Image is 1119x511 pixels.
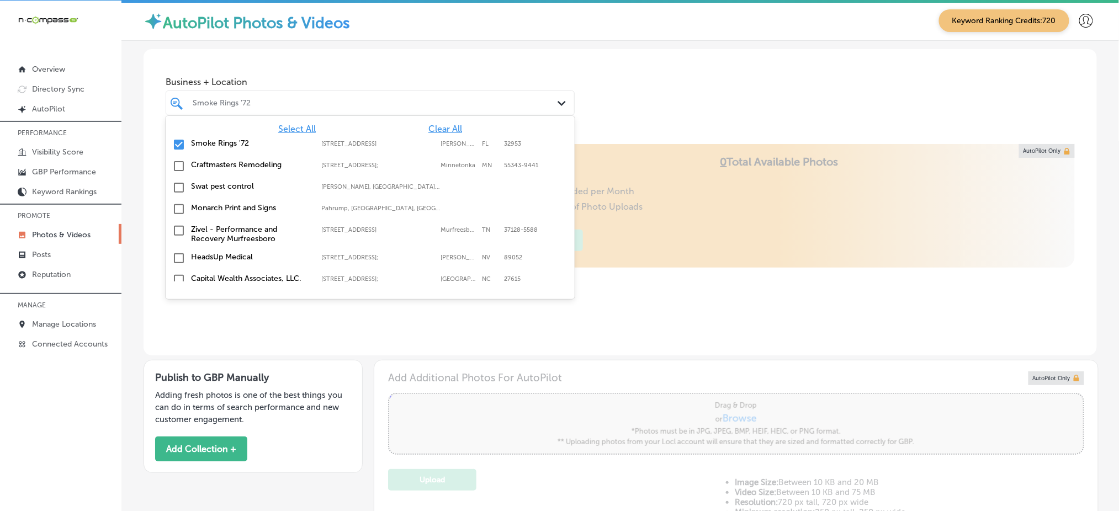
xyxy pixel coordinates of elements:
label: Smoke Rings '72 [191,139,310,148]
label: 55343-9441 [504,162,538,169]
label: Merritt Island [441,140,476,147]
label: 89052 [504,254,522,261]
label: 2610 W Horizon Ridge Pkwy #103; [321,254,435,261]
label: Henderson [441,254,476,261]
label: Murfreesboro [441,226,476,233]
img: 660ab0bf-5cc7-4cb8-ba1c-48b5ae0f18e60NCTV_CLogo_TV_Black_-500x88.png [18,15,78,25]
label: HeadsUp Medical [191,252,310,262]
button: Add Collection + [155,437,247,461]
label: FL [482,140,498,147]
label: Capital Wealth Associates, LLC. [191,274,310,283]
span: Clear All [428,124,462,134]
label: Swat pest control [191,182,310,191]
p: Overview [32,65,65,74]
p: Photos & Videos [32,230,91,239]
label: 12800 Whitewater Dr Suite 100; [321,162,435,169]
label: 27615 [504,275,521,283]
label: Raleigh [441,275,476,283]
label: TN [482,226,498,233]
span: Keyword Ranking Credits: 720 [939,9,1069,32]
p: Posts [32,250,51,259]
label: Craftmasters Remodeling [191,160,310,169]
label: 32953 [504,140,521,147]
img: autopilot-icon [144,12,163,31]
p: Directory Sync [32,84,84,94]
span: Select All [278,124,316,134]
label: Monarch Print and Signs [191,203,310,212]
label: 37128-5588 [504,226,538,233]
p: Keyword Rankings [32,187,97,196]
label: 1144 Fortress Blvd Suite E [321,226,435,233]
p: AutoPilot [32,104,65,114]
p: Reputation [32,270,71,279]
label: Minnetonka [441,162,476,169]
p: Connected Accounts [32,339,108,349]
label: 925 North Courtenay Parkway [321,140,435,147]
label: AutoPilot Photos & Videos [163,14,350,32]
div: Smoke Rings '72 [193,98,559,108]
label: Pahrump, NV, USA | Whitney, NV, USA | Mesquite, NV, USA | Paradise, NV, USA | Henderson, NV, USA ... [321,205,441,212]
label: NV [482,254,498,261]
span: Business + Location [166,77,575,87]
p: Visibility Score [32,147,83,157]
label: Zivel - Performance and Recovery Murfreesboro [191,225,310,243]
p: Manage Locations [32,320,96,329]
p: GBP Performance [32,167,96,177]
label: MN [482,162,498,169]
label: NC [482,275,498,283]
label: Gilliam, LA, USA | Hosston, LA, USA | Eastwood, LA, USA | Blanchard, LA, USA | Shreveport, LA, US... [321,183,441,190]
h3: Publish to GBP Manually [155,371,351,384]
p: Adding fresh photos is one of the best things you can do in terms of search performance and new c... [155,389,351,425]
label: 8319 Six Forks Rd ste 105; [321,275,435,283]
